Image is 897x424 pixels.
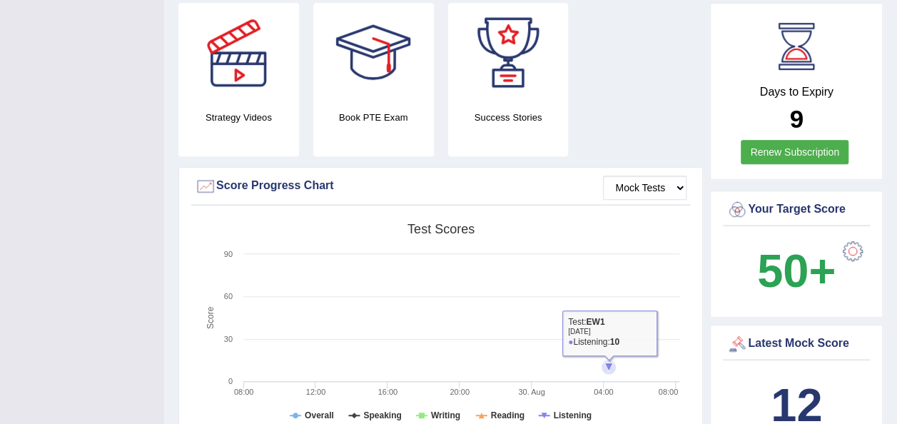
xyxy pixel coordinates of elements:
[234,388,254,396] text: 08:00
[659,388,679,396] text: 08:00
[450,388,470,396] text: 20:00
[726,333,866,355] div: Latest Mock Score
[789,105,803,133] b: 9
[448,110,569,125] h4: Success Stories
[224,292,233,301] text: 60
[228,377,233,385] text: 0
[378,388,398,396] text: 16:00
[224,250,233,258] text: 90
[407,222,475,236] tspan: Test scores
[363,410,401,420] tspan: Speaking
[554,410,592,420] tspan: Listening
[206,306,216,329] tspan: Score
[305,410,334,420] tspan: Overall
[726,86,866,99] h4: Days to Expiry
[518,388,544,396] tspan: 30. Aug
[195,176,686,197] div: Score Progress Chart
[757,245,836,297] b: 50+
[306,388,326,396] text: 12:00
[431,410,460,420] tspan: Writing
[224,335,233,343] text: 30
[178,110,299,125] h4: Strategy Videos
[741,140,848,164] a: Renew Subscription
[313,110,434,125] h4: Book PTE Exam
[726,199,866,221] div: Your Target Score
[491,410,524,420] tspan: Reading
[594,388,614,396] text: 04:00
